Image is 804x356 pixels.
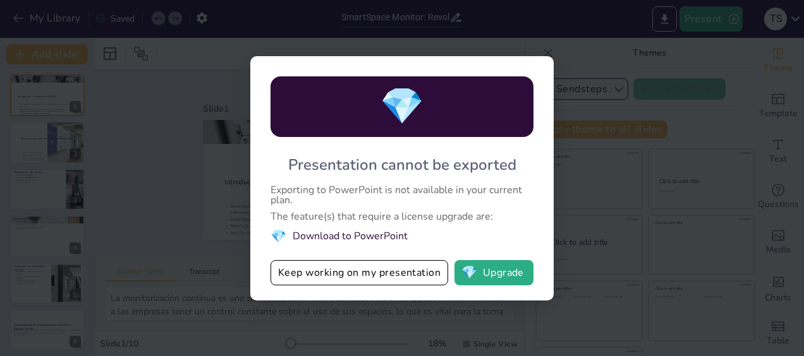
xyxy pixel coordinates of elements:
[271,260,448,285] button: Keep working on my presentation
[380,82,424,131] span: diamond
[461,266,477,279] span: diamond
[271,185,533,205] div: Exporting to PowerPoint is not available in your current plan.
[271,228,286,245] span: diamond
[454,260,533,285] button: diamondUpgrade
[271,211,533,222] div: The feature(s) that require a license upgrade are:
[271,228,533,245] li: Download to PowerPoint
[288,155,516,175] div: Presentation cannot be exported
